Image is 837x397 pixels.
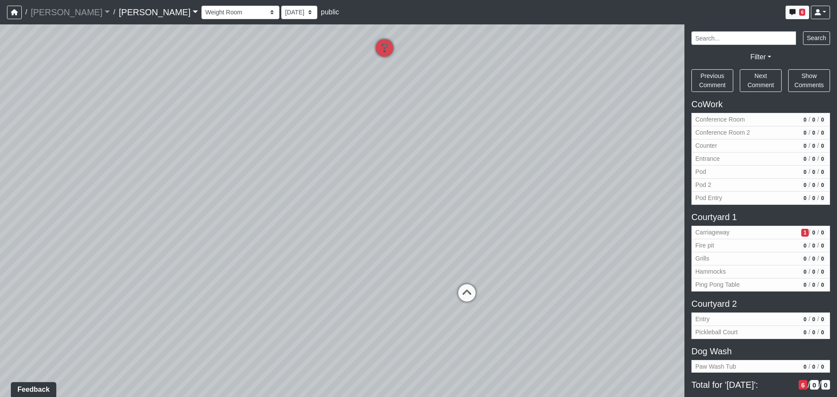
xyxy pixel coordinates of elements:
span: # of open/more info comments in revision [801,116,808,124]
button: Pickleball Court0/0/0 [691,326,830,339]
span: / [819,380,821,390]
span: Hammocks [695,267,798,276]
span: / [809,167,810,176]
span: # of resolved comments in revision [819,329,826,336]
span: / [809,362,810,371]
span: # of resolved comments in revision [821,380,830,390]
button: Entrance0/0/0 [691,153,830,166]
span: Pod [695,167,798,176]
span: # of open/more info comments in revision [801,329,808,336]
span: / [807,380,810,390]
span: # of QA/customer approval comments in revision [810,255,817,263]
button: Previous Comment [691,69,733,92]
h5: Courtyard 1 [691,212,830,222]
input: Search [691,31,796,45]
button: 6 [786,6,809,19]
span: / [809,241,810,250]
span: / [817,315,819,324]
span: # of QA/customer approval comments in revision [810,129,817,137]
span: # of open/more info comments in revision [801,242,808,250]
span: # of resolved comments in revision [819,268,826,276]
span: / [110,3,119,21]
button: Entry0/0/0 [691,312,830,326]
span: / [809,254,810,263]
span: Fire pit [695,241,798,250]
button: Carriageway1/0/0 [691,226,830,239]
span: Counter [695,141,798,150]
button: Conference Room0/0/0 [691,113,830,126]
span: # of resolved comments in revision [819,242,826,250]
span: # of open/more info comments in revision [799,380,807,390]
span: Total for '[DATE]': [691,380,795,390]
span: / [809,267,810,276]
button: Grills0/0/0 [691,252,830,265]
span: # of QA/customer approval comments in revision [810,181,817,189]
span: # of QA/customer approval comments in revision [810,268,817,276]
span: # of QA/customer approval comments in revision [810,242,817,250]
span: / [817,167,819,176]
span: # of resolved comments in revision [819,316,826,323]
span: # of open/more info comments in revision [801,194,808,202]
span: # of resolved comments in revision [819,129,826,137]
button: Counter0/0/0 [691,139,830,153]
span: # of open/more info comments in revision [801,142,808,150]
button: Next Comment [740,69,782,92]
h5: CoWork [691,99,830,109]
span: # of open/more info comments in revision [801,363,808,371]
span: / [817,128,819,137]
h5: Dog Wash [691,346,830,356]
a: [PERSON_NAME] [119,3,198,21]
span: / [817,328,819,337]
span: # of resolved comments in revision [819,181,826,189]
span: # of QA/customer approval comments in revision [810,168,817,176]
span: / [809,141,810,150]
span: # of open/more info comments in revision [801,268,808,276]
button: Show Comments [788,69,830,92]
span: # of QA/customer approval comments in revision [810,194,817,202]
span: / [22,3,31,21]
span: Show Comments [794,72,824,88]
span: # of resolved comments in revision [819,116,826,124]
span: # of resolved comments in revision [819,168,826,176]
span: # of resolved comments in revision [819,155,826,163]
span: / [809,115,810,124]
span: / [809,193,810,203]
span: / [809,280,810,289]
span: / [817,154,819,163]
span: # of QA/customer approval comments in revision [810,380,819,390]
span: # of open/more info comments in revision [801,181,808,189]
span: Paw Wash Tub [695,362,798,371]
span: # of QA/customer approval comments in revision [810,329,817,336]
span: / [817,115,819,124]
button: Pod Entry0/0/0 [691,192,830,205]
span: # of resolved comments in revision [819,142,826,150]
span: # of open/more info comments in revision [801,168,808,176]
span: / [809,328,810,337]
span: # of open/more info comments in revision [801,129,808,137]
span: / [817,254,819,263]
span: # of resolved comments in revision [819,194,826,202]
span: / [809,180,810,190]
span: Pod Entry [695,193,798,203]
button: Search [803,31,830,45]
span: / [817,180,819,190]
span: / [817,362,819,371]
button: Pod 20/0/0 [691,179,830,192]
button: Conference Room 20/0/0 [691,126,830,139]
span: / [809,315,810,324]
span: Previous Comment [699,72,726,88]
span: # of open/more info comments in revision [801,255,808,263]
h5: Courtyard 2 [691,299,830,309]
button: Fire pit0/0/0 [691,239,830,252]
span: # of QA/customer approval comments in revision [810,229,817,237]
button: Hammocks0/0/0 [691,265,830,278]
span: # of open/more info comments in revision [801,229,808,237]
span: # of open/more info comments in revision [801,155,808,163]
span: # of open/more info comments in revision [801,316,808,323]
span: # of QA/customer approval comments in revision [810,281,817,289]
span: # of resolved comments in revision [819,255,826,263]
span: Pickleball Court [695,328,798,337]
span: # of resolved comments in revision [819,281,826,289]
span: # of resolved comments in revision [819,363,826,371]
